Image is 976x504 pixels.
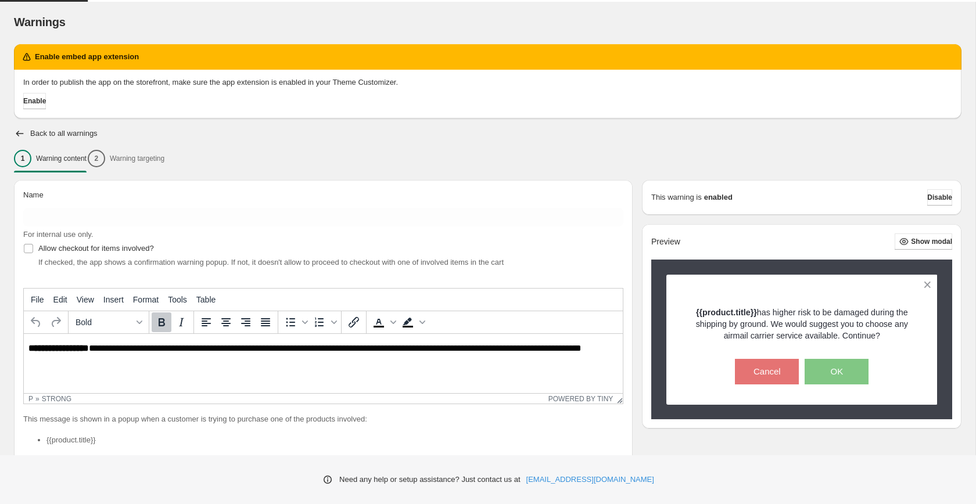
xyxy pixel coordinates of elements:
strong: enabled [704,192,733,203]
div: Numbered list [310,312,339,332]
p: This message is shown in a popup when a customer is trying to purchase one of the products involved: [23,413,623,425]
button: 1Warning content [14,146,87,171]
span: If checked, the app shows a confirmation warning popup. If not, it doesn't allow to proceed to ch... [38,258,504,267]
p: Warning content [36,154,87,163]
span: Allow checkout for items involved? [38,244,154,253]
p: has higher risk to be damaged during the shipping by ground. We would suggest you to choose any a... [687,307,917,341]
span: File [31,295,44,304]
button: Align left [196,312,216,332]
span: View [77,295,94,304]
button: Italic [171,312,191,332]
a: [EMAIL_ADDRESS][DOMAIN_NAME] [526,474,654,485]
div: Background color [398,312,427,332]
span: Warnings [14,16,66,28]
strong: {{product.title}} [696,308,757,317]
button: Undo [26,312,46,332]
span: For internal use only. [23,230,93,239]
li: {{product.title}} [46,434,623,446]
span: Table [196,295,216,304]
button: Justify [256,312,275,332]
button: Insert/edit link [344,312,364,332]
button: Enable [23,93,46,109]
div: strong [42,395,71,403]
span: Bold [76,318,132,327]
div: Resize [613,394,623,404]
p: In order to publish the app on the storefront, make sure the app extension is enabled in your The... [23,77,952,88]
button: Redo [46,312,66,332]
span: Insert [103,295,124,304]
p: This warning is [651,192,702,203]
iframe: Rich Text Area [24,334,623,393]
span: Disable [927,193,952,202]
div: » [35,395,40,403]
h2: Back to all warnings [30,129,98,138]
span: Enable [23,96,46,106]
button: Cancel [735,359,799,384]
button: Show modal [895,233,952,250]
button: Align right [236,312,256,332]
span: Tools [168,295,187,304]
span: Name [23,190,44,199]
div: p [28,395,33,403]
span: Format [133,295,159,304]
button: OK [805,359,869,384]
h2: Preview [651,237,680,247]
button: Formats [71,312,146,332]
h2: Enable embed app extension [35,51,139,63]
div: Text color [369,312,398,332]
span: Show modal [911,237,952,246]
button: Align center [216,312,236,332]
button: Disable [927,189,952,206]
button: Bold [152,312,171,332]
a: Powered by Tiny [548,395,613,403]
span: Edit [53,295,67,304]
div: 1 [14,150,31,167]
div: Bullet list [281,312,310,332]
